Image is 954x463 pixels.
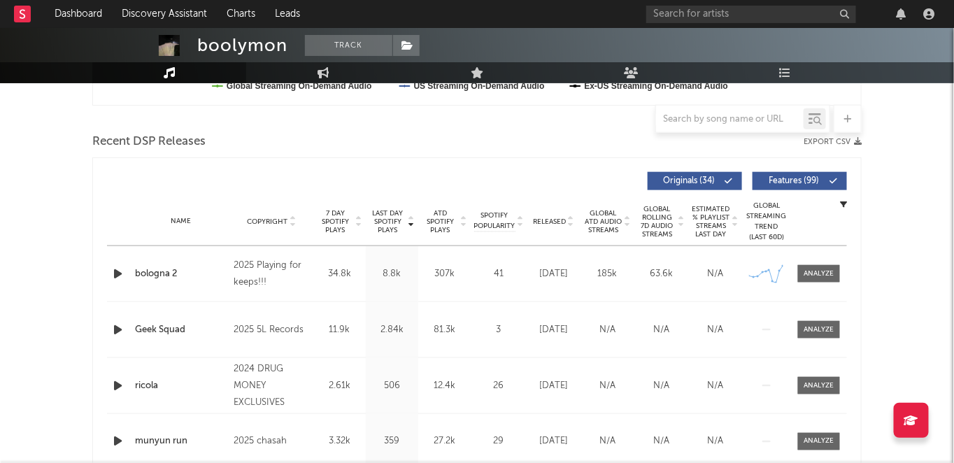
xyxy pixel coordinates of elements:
button: Originals(34) [648,172,742,190]
div: 29 [474,435,523,449]
span: 7 Day Spotify Plays [317,209,354,234]
div: 2025 Playing for keeps!!! [234,257,310,291]
button: Track [305,35,392,56]
div: 307k [422,267,467,281]
div: N/A [692,267,739,281]
div: 3.32k [317,435,362,449]
div: 359 [369,435,415,449]
div: 27.2k [422,435,467,449]
span: Global Rolling 7D Audio Streams [638,205,676,238]
div: N/A [638,323,685,337]
div: N/A [638,435,685,449]
div: Name [135,216,227,227]
span: Estimated % Playlist Streams Last Day [692,205,730,238]
div: 2025 5L Records [234,322,310,339]
div: 2025 chasah [234,434,310,450]
button: Features(99) [753,172,847,190]
div: 185k [584,267,631,281]
span: Last Day Spotify Plays [369,209,406,234]
div: N/A [692,323,739,337]
div: 41 [474,267,523,281]
div: 506 [369,379,415,393]
a: bologna 2 [135,267,227,281]
input: Search by song name or URL [656,114,804,125]
span: ATD Spotify Plays [422,209,459,234]
a: munyun run [135,435,227,449]
div: [DATE] [530,267,577,281]
span: Global ATD Audio Streams [584,209,622,234]
div: N/A [584,379,631,393]
span: Features ( 99 ) [762,177,826,185]
div: 34.8k [317,267,362,281]
div: 81.3k [422,323,467,337]
div: 26 [474,379,523,393]
div: Global Streaming Trend (Last 60D) [746,201,788,243]
div: 2024 DRUG MONEY EXCLUSIVES [234,361,310,411]
div: N/A [692,379,739,393]
div: 3 [474,323,523,337]
div: N/A [584,323,631,337]
div: 2.61k [317,379,362,393]
span: Copyright [247,218,287,226]
text: Ex-US Streaming On-Demand Audio [584,81,728,91]
div: boolymon [197,35,287,56]
span: Originals ( 34 ) [657,177,721,185]
div: 8.8k [369,267,415,281]
span: Spotify Popularity [474,211,515,231]
div: [DATE] [530,435,577,449]
span: Released [533,218,566,226]
div: N/A [638,379,685,393]
div: [DATE] [530,379,577,393]
div: N/A [584,435,631,449]
text: US Streaming On-Demand Audio [414,81,545,91]
input: Search for artists [646,6,856,23]
a: Geek Squad [135,323,227,337]
a: ricola [135,379,227,393]
text: Global Streaming On-Demand Audio [227,81,372,91]
div: 63.6k [638,267,685,281]
div: [DATE] [530,323,577,337]
div: N/A [692,435,739,449]
div: 12.4k [422,379,467,393]
button: Export CSV [804,138,862,146]
div: 2.84k [369,323,415,337]
span: Recent DSP Releases [92,134,206,150]
div: 11.9k [317,323,362,337]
